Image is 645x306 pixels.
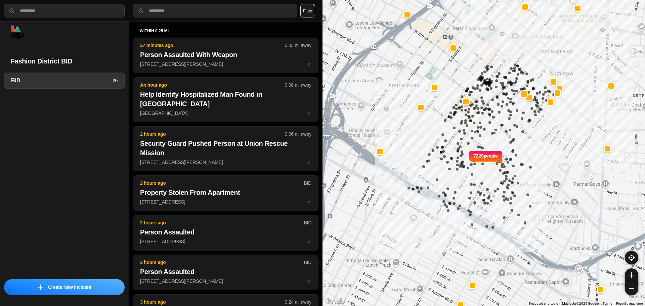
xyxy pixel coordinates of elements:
span: star [307,111,311,116]
img: Google [324,297,346,306]
p: 0.24 mi away [285,299,311,305]
button: 2 hours agoBIDPerson Assaulted[STREET_ADDRESS]star [133,215,318,251]
span: star [307,239,311,244]
h2: Security Guard Pushed Person at Union Rescue Mission [140,139,311,158]
p: 7228 people [473,152,498,167]
span: star [307,278,311,284]
a: 37 minutes ago0.03 mi awayPerson Assaulted With Weapon[STREET_ADDRESS][PERSON_NAME]star [133,61,318,67]
h2: Person Assaulted [140,227,311,237]
a: BID20 [4,73,125,89]
a: 3 hours agoBIDPerson Assaulted[STREET_ADDRESS][PERSON_NAME]star [133,278,318,284]
button: Filter [300,4,315,17]
span: Map data ©2025 Google [562,302,599,305]
h2: Person Assaulted With Weapon [140,50,311,59]
a: 2 hours agoBIDPerson Assaulted[STREET_ADDRESS]star [133,238,318,244]
img: logo [11,26,24,39]
p: 0.08 mi away [285,82,311,88]
p: 2 hours ago [140,131,285,137]
p: BID [304,219,311,226]
img: recenter [629,255,635,261]
button: 2 hours ago0.06 mi awaySecurity Guard Pushed Person at Union Rescue Mission[STREET_ADDRESS][PERSO... [133,126,318,171]
p: BID [304,259,311,266]
p: 37 minutes ago [140,42,285,49]
button: recenter [625,251,638,264]
span: star [307,160,311,165]
button: zoom-in [625,268,638,282]
button: 2 hours agoBIDProperty Stolen From Apartment[STREET_ADDRESS]star [133,175,318,211]
p: 0.03 mi away [285,42,311,49]
p: 3 hours ago [140,299,285,305]
a: 2 hours ago0.06 mi awaySecurity Guard Pushed Person at Union Rescue Mission[STREET_ADDRESS][PERSO... [133,159,318,165]
p: An hour ago [140,82,285,88]
img: search [8,7,15,14]
p: 3 hours ago [140,259,304,266]
button: An hour ago0.08 mi awayHelp Identify Hospitalized Man Found in [GEOGRAPHIC_DATA][GEOGRAPHIC_DATA]... [133,77,318,122]
button: 3 hours agoBIDPerson Assaulted[STREET_ADDRESS][PERSON_NAME]star [133,255,318,290]
h2: Fashion District BID [11,56,118,66]
p: 0.06 mi away [285,131,311,137]
h5: within 0.25 mi [140,28,312,34]
h2: Help Identify Hospitalized Man Found in [GEOGRAPHIC_DATA] [140,90,311,108]
p: [STREET_ADDRESS][PERSON_NAME] [140,159,311,166]
a: Report a map error [616,302,643,305]
a: 2 hours agoBIDProperty Stolen From Apartment[STREET_ADDRESS]star [133,199,318,205]
p: Create New Incident [48,284,91,291]
img: search [137,7,144,14]
img: zoom-out [629,286,634,291]
p: [STREET_ADDRESS][PERSON_NAME] [140,278,311,285]
p: [STREET_ADDRESS] [140,199,311,205]
button: Keyboard shortcuts [529,301,558,306]
img: zoom-in [629,272,634,278]
h2: Person Assaulted [140,267,311,276]
p: [GEOGRAPHIC_DATA] [140,110,311,117]
h2: Property Stolen From Apartment [140,188,311,197]
a: An hour ago0.08 mi awayHelp Identify Hospitalized Man Found in [GEOGRAPHIC_DATA][GEOGRAPHIC_DATA]... [133,110,318,116]
p: 2 hours ago [140,180,304,186]
span: star [307,61,311,67]
h3: BID [11,77,113,85]
p: 20 [113,77,118,84]
button: 37 minutes ago0.03 mi awayPerson Assaulted With Weapon[STREET_ADDRESS][PERSON_NAME]star [133,38,318,73]
p: [STREET_ADDRESS] [140,238,311,245]
span: star [307,199,311,205]
img: notch [468,150,473,165]
button: iconCreate New Incident [4,279,125,295]
a: Open this area in Google Maps (opens a new window) [324,297,346,306]
img: icon [38,285,43,290]
p: 2 hours ago [140,219,304,226]
p: BID [304,180,311,186]
p: [STREET_ADDRESS][PERSON_NAME] [140,61,311,68]
img: notch [498,150,503,165]
a: Terms [603,302,612,305]
button: zoom-out [625,282,638,295]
